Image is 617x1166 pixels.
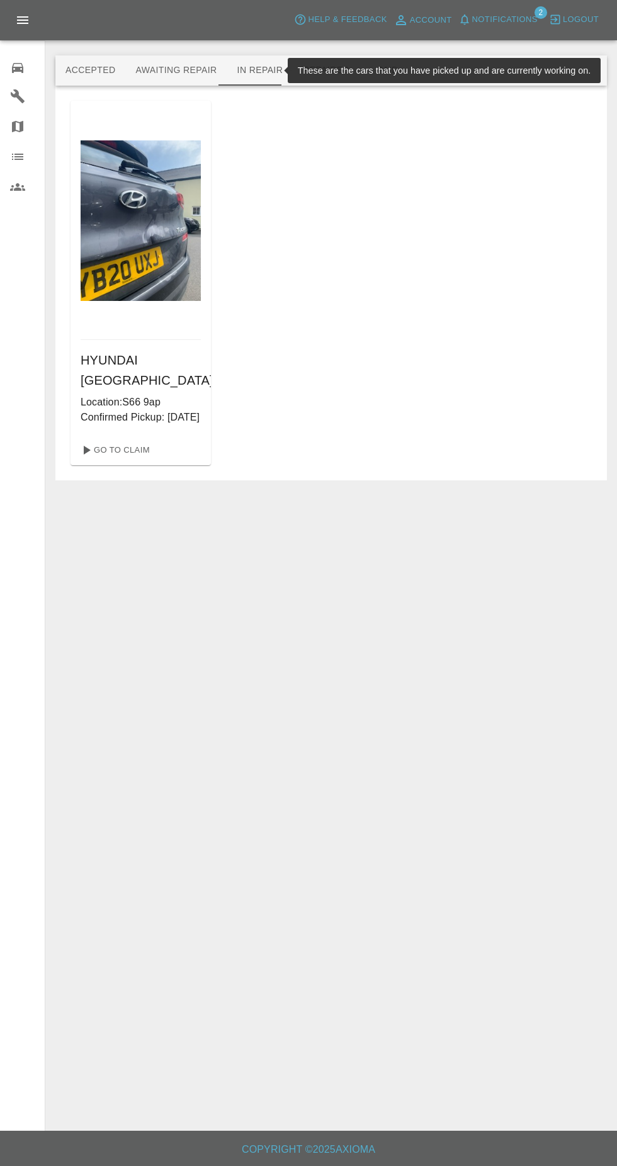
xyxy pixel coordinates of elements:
[359,55,416,86] button: Paid
[455,10,541,30] button: Notifications
[81,410,201,425] p: Confirmed Pickup: [DATE]
[125,55,227,86] button: Awaiting Repair
[308,13,387,27] span: Help & Feedback
[563,13,599,27] span: Logout
[81,350,201,390] h6: HYUNDAI [GEOGRAPHIC_DATA] : YB20UXJ
[8,5,38,35] button: Open drawer
[291,10,390,30] button: Help & Feedback
[293,55,359,86] button: Repaired
[472,13,538,27] span: Notifications
[76,440,153,460] a: Go To Claim
[390,10,455,30] a: Account
[546,10,602,30] button: Logout
[410,13,452,28] span: Account
[10,1141,607,1158] h6: Copyright © 2025 Axioma
[535,6,547,19] span: 2
[55,55,125,86] button: Accepted
[81,395,201,410] p: Location: S66 9ap
[227,55,293,86] button: In Repair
